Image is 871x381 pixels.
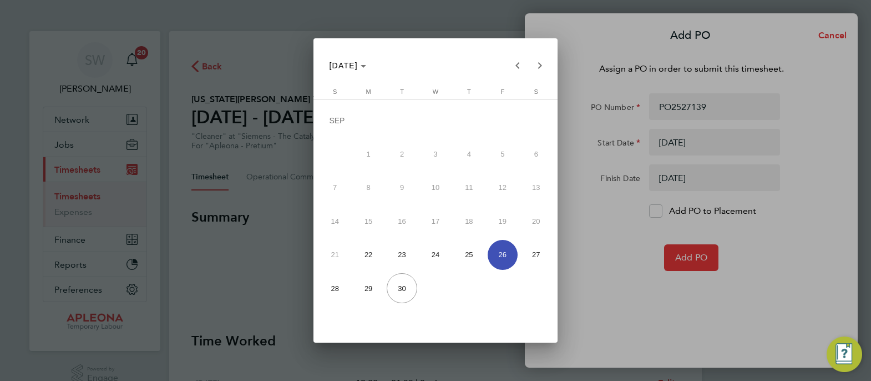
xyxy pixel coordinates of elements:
[325,56,371,76] button: Choose month and year
[352,272,385,305] button: September 29, 2025
[521,206,551,236] span: 20
[507,54,529,77] button: Previous month
[467,88,471,95] span: T
[318,171,351,204] button: September 7, 2025
[419,171,452,204] button: September 10, 2025
[452,137,485,171] button: September 4, 2025
[488,173,518,203] span: 12
[387,206,417,236] span: 16
[320,240,350,270] span: 21
[352,171,385,204] button: September 8, 2025
[352,204,385,238] button: September 15, 2025
[421,139,450,169] span: 3
[486,238,519,272] button: September 26, 2025
[353,273,383,303] span: 29
[486,171,519,204] button: September 12, 2025
[333,88,337,95] span: S
[488,240,518,270] span: 26
[385,137,418,171] button: September 2, 2025
[318,272,351,305] button: September 28, 2025
[454,139,484,169] span: 4
[521,240,551,270] span: 27
[521,173,551,203] span: 13
[353,240,383,270] span: 22
[366,88,371,95] span: M
[454,173,484,203] span: 11
[318,238,351,272] button: September 21, 2025
[353,206,383,236] span: 15
[452,238,485,272] button: September 25, 2025
[387,240,417,270] span: 23
[421,173,450,203] span: 10
[318,204,351,238] button: September 14, 2025
[320,173,350,203] span: 7
[452,171,485,204] button: September 11, 2025
[320,206,350,236] span: 14
[519,137,553,171] button: September 6, 2025
[486,137,519,171] button: September 5, 2025
[387,173,417,203] span: 9
[519,204,553,238] button: September 20, 2025
[419,137,452,171] button: September 3, 2025
[500,88,504,95] span: F
[433,88,438,95] span: W
[827,337,862,372] button: Engage Resource Center
[488,206,518,236] span: 19
[529,54,551,77] button: Next month
[519,238,553,272] button: September 27, 2025
[400,88,404,95] span: T
[421,240,450,270] span: 24
[488,139,518,169] span: 5
[419,204,452,238] button: September 17, 2025
[385,204,418,238] button: September 16, 2025
[452,204,485,238] button: September 18, 2025
[329,61,358,70] span: [DATE]
[421,206,450,236] span: 17
[385,171,418,204] button: September 9, 2025
[353,173,383,203] span: 8
[486,204,519,238] button: September 19, 2025
[352,238,385,272] button: September 22, 2025
[318,104,553,137] td: SEP
[352,137,385,171] button: September 1, 2025
[387,273,417,303] span: 30
[521,139,551,169] span: 6
[419,238,452,272] button: September 24, 2025
[454,206,484,236] span: 18
[320,273,350,303] span: 28
[454,240,484,270] span: 25
[519,171,553,204] button: September 13, 2025
[387,139,417,169] span: 2
[385,238,418,272] button: September 23, 2025
[353,139,383,169] span: 1
[534,88,538,95] span: S
[385,272,418,305] button: September 30, 2025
